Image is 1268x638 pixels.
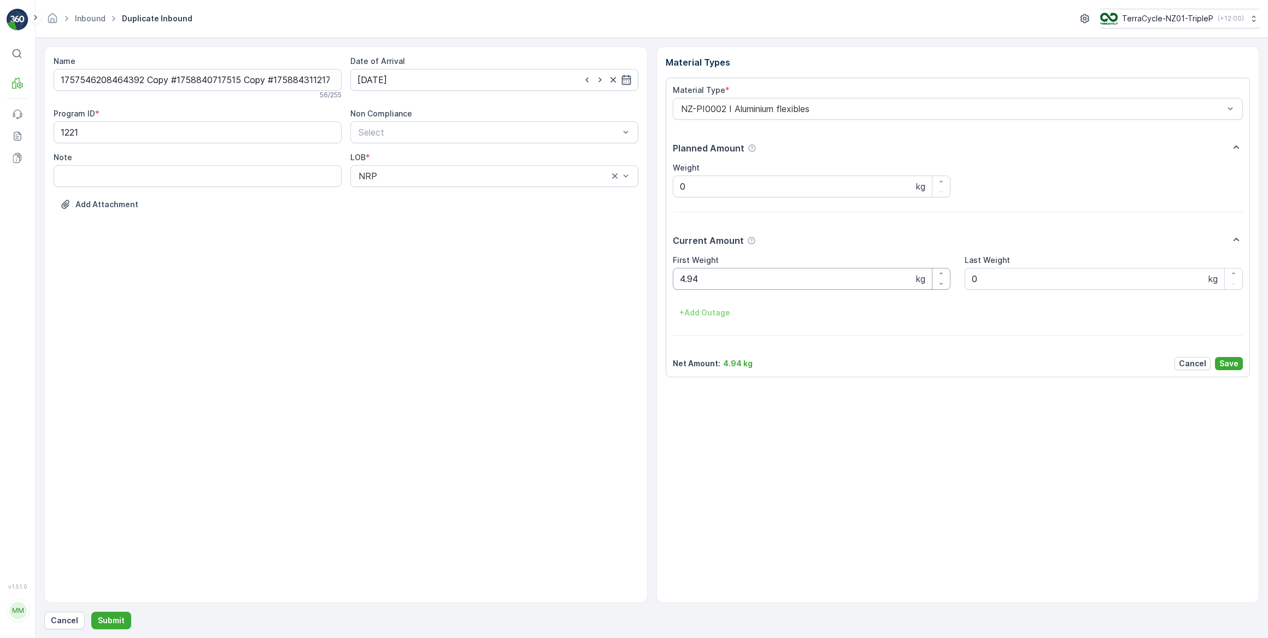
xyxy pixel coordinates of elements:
label: Note [54,153,72,162]
input: dd/mm/yyyy [350,69,638,91]
p: Select [359,126,619,139]
p: Save [1219,358,1238,369]
div: Help Tooltip Icon [747,236,756,245]
p: TerraCycle-NZ01-TripleP [1122,13,1213,24]
p: Current Amount [673,234,744,247]
p: Submit [98,615,125,626]
button: +Add Outage [673,304,737,321]
p: Planned Amount [673,142,744,155]
label: Name [54,56,75,66]
a: Inbound [75,14,105,23]
label: Material Type [673,85,725,95]
button: TerraCycle-NZ01-TripleP(+12:00) [1100,9,1259,28]
img: TC_7kpGtVS.png [1100,13,1118,25]
div: Help Tooltip Icon [748,144,756,153]
button: Cancel [1175,357,1211,370]
p: Net Amount : [673,358,720,369]
div: MM [9,602,27,619]
p: Material Types [666,56,1251,69]
label: LOB [350,153,366,162]
p: Add Attachment [75,199,138,210]
p: kg [1208,272,1218,285]
p: + Add Outage [679,307,730,318]
p: kg [916,180,925,193]
label: Non Compliance [350,109,412,118]
label: Last Weight [965,255,1010,265]
a: Homepage [46,16,58,26]
button: Save [1215,357,1243,370]
label: Program ID [54,109,95,118]
button: Cancel [44,612,85,629]
p: Cancel [51,615,78,626]
label: First Weight [673,255,719,265]
p: kg [916,272,925,285]
button: Submit [91,612,131,629]
span: v 1.51.0 [7,583,28,590]
label: Weight [673,163,700,172]
p: 4.94 kg [723,358,753,369]
button: MM [7,592,28,629]
img: logo [7,9,28,31]
span: Duplicate Inbound [120,13,195,24]
p: ( +12:00 ) [1218,14,1244,23]
button: Upload File [54,196,145,213]
p: Cancel [1179,358,1206,369]
p: 56 / 255 [320,91,342,99]
label: Date of Arrival [350,56,405,66]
